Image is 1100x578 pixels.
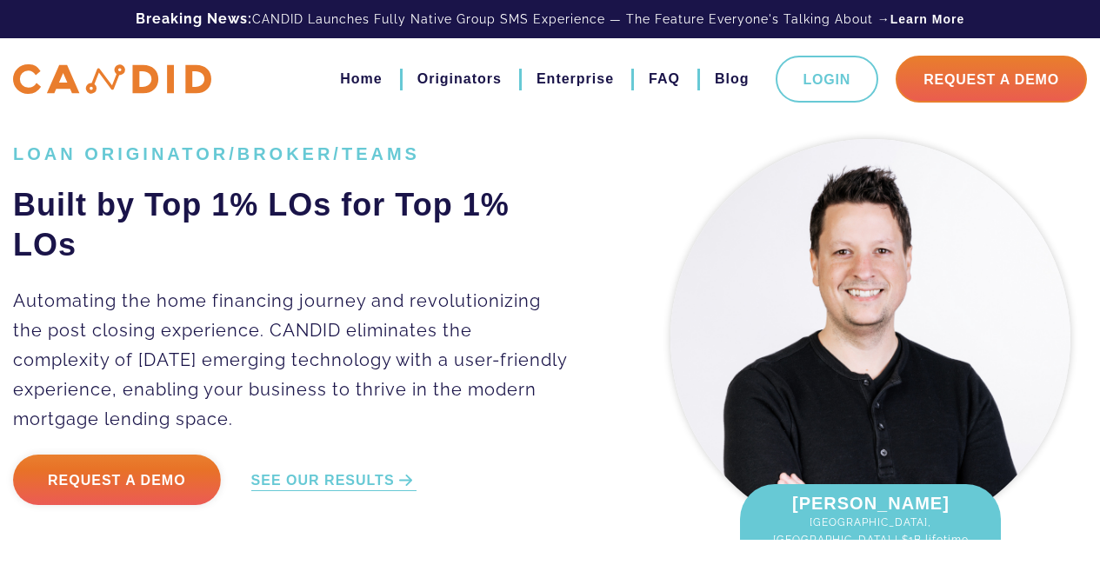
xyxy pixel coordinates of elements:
a: FAQ [649,64,680,94]
h2: Built by Top 1% LOs for Top 1% LOs [13,185,568,265]
h1: LOAN ORIGINATOR/BROKER/TEAMS [13,143,568,164]
a: Request a Demo [13,455,221,505]
a: Learn More [890,10,964,28]
a: Blog [715,64,750,94]
a: Home [340,64,382,94]
a: Login [776,56,879,103]
a: Request A Demo [896,56,1087,103]
a: Originators [417,64,502,94]
b: Breaking News: [136,10,252,27]
p: Automating the home financing journey and revolutionizing the post closing experience. CANDID eli... [13,286,568,434]
img: CANDID APP [13,64,211,95]
a: SEE OUR RESULTS [251,471,417,491]
span: [GEOGRAPHIC_DATA], [GEOGRAPHIC_DATA] | $1B lifetime fundings [757,514,983,566]
a: Enterprise [537,64,614,94]
div: [PERSON_NAME] [740,484,1001,575]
